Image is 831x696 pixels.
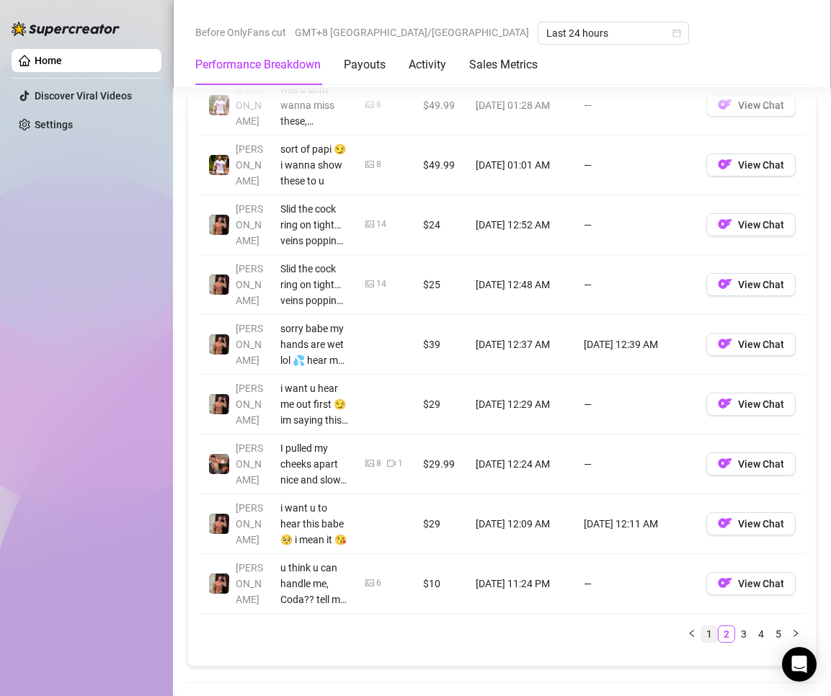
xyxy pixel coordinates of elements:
img: OF [718,456,732,470]
span: Last 24 hours [546,22,680,44]
img: OF [718,396,732,411]
img: logo-BBDzfeDw.svg [12,22,120,36]
td: $49.99 [414,135,467,195]
span: Before OnlyFans cut [195,22,286,43]
span: View Chat [738,578,784,589]
span: picture [365,579,374,587]
img: OF [718,97,732,112]
img: Zach [209,275,229,295]
span: picture [365,100,374,109]
a: 1 [701,626,717,642]
button: OFView Chat [706,452,796,476]
td: $49.99 [414,76,467,135]
span: picture [365,280,374,288]
span: picture [365,160,374,169]
div: Activity [409,56,446,73]
div: Slid the cock ring on tight… veins popping, tip swollen, throbbing with every heartbeat. You’ve g... [280,201,348,249]
td: [DATE] 12:29 AM [467,375,575,434]
td: $29 [414,494,467,554]
td: — [575,434,698,494]
div: 8 [376,158,381,171]
td: [DATE] 12:52 AM [467,195,575,255]
a: OFView Chat [706,461,796,473]
a: 3 [736,626,752,642]
a: Settings [35,119,73,130]
button: right [787,625,804,643]
a: OFView Chat [706,342,796,353]
div: 6 [376,576,381,590]
td: [DATE] 12:09 AM [467,494,575,554]
td: $39 [414,315,467,375]
img: Zach [209,514,229,534]
td: $29 [414,375,467,434]
span: [PERSON_NAME] [236,84,263,127]
td: [DATE] 12:48 AM [467,255,575,315]
a: OFView Chat [706,401,796,413]
div: sort of papi 😏 i wanna show these to u [280,141,348,189]
div: well u dont wanna miss these, [PERSON_NAME] [280,81,348,129]
span: View Chat [738,518,784,530]
td: [DATE] 12:11 AM [575,494,698,554]
div: 8 [376,98,381,112]
div: u think u can handle me, Coda?? tell me, is it soft or hard? what do you think? 🙈 [280,560,348,607]
button: OFView Chat [706,512,796,535]
img: OF [718,516,732,530]
td: — [575,554,698,614]
img: OF [718,277,732,291]
span: View Chat [738,458,784,470]
td: — [575,255,698,315]
span: calendar [672,29,681,37]
td: [DATE] 11:24 PM [467,554,575,614]
td: $25 [414,255,467,315]
span: right [791,629,800,638]
button: left [683,625,701,643]
span: View Chat [738,219,784,231]
img: OF [718,157,732,171]
span: video-camera [387,459,396,468]
span: [PERSON_NAME] [236,442,263,486]
td: — [575,135,698,195]
a: OFView Chat [706,282,796,293]
li: 1 [701,625,718,643]
a: OFView Chat [706,102,796,114]
span: [PERSON_NAME] [236,143,263,187]
a: OFView Chat [706,581,796,592]
div: I pulled my cheeks apart nice and slow. You see that? Hole tight, greedy, begging to be filled. M... [280,440,348,488]
img: Zach [209,334,229,354]
li: Next Page [787,625,804,643]
div: i want u hear me out first 😏 im saying this to u, [PERSON_NAME] [280,380,348,428]
img: Zach [209,574,229,594]
div: Sales Metrics [469,56,538,73]
td: — [575,375,698,434]
img: Hector [209,155,229,175]
li: 3 [735,625,752,643]
div: 14 [376,218,386,231]
button: OFView Chat [706,572,796,595]
span: View Chat [738,99,784,111]
span: picture [365,459,374,468]
div: Payouts [344,56,386,73]
div: 1 [398,457,403,470]
a: 4 [753,626,769,642]
span: GMT+8 [GEOGRAPHIC_DATA]/[GEOGRAPHIC_DATA] [295,22,529,43]
img: Osvaldo [209,454,229,474]
li: 5 [770,625,787,643]
span: View Chat [738,398,784,410]
div: 14 [376,277,386,291]
span: left [688,629,696,638]
a: Discover Viral Videos [35,90,132,102]
a: OFView Chat [706,521,796,532]
span: [PERSON_NAME] [236,203,263,246]
a: 5 [770,626,786,642]
a: OFView Chat [706,162,796,174]
span: View Chat [738,339,784,350]
span: [PERSON_NAME] [236,263,263,306]
div: Open Intercom Messenger [782,647,817,682]
button: OFView Chat [706,153,796,177]
div: Performance Breakdown [195,56,321,73]
td: $24 [414,195,467,255]
img: Zach [209,394,229,414]
td: [DATE] 01:01 AM [467,135,575,195]
button: OFView Chat [706,393,796,416]
a: Home [35,55,62,66]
